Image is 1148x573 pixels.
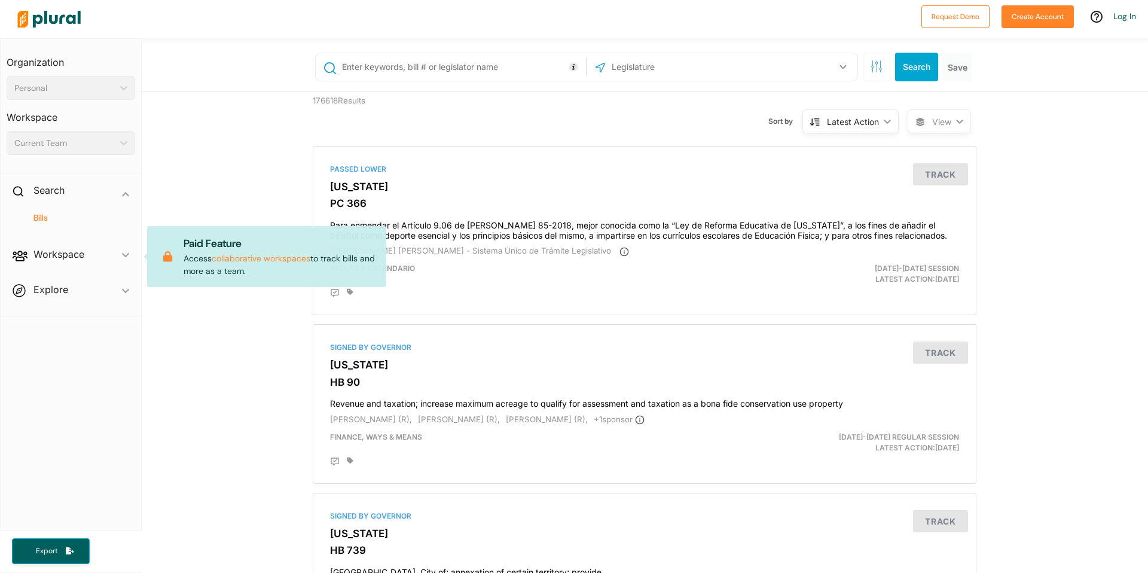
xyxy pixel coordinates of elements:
button: Track [913,510,968,532]
span: [PERSON_NAME] [PERSON_NAME] - Sistema Único de Trámite Legislativo [330,246,611,255]
span: [PERSON_NAME] (R), [330,414,412,424]
h3: HB 90 [330,376,959,388]
h3: Workspace [7,100,135,126]
h2: Search [33,184,65,197]
h3: [US_STATE] [330,528,959,540]
a: Request Demo [921,10,990,22]
button: Save [943,53,972,81]
a: Log In [1113,11,1136,22]
span: + 1 sponsor [594,414,645,424]
a: collaborative workspaces [212,253,310,264]
span: Export [28,546,66,556]
input: Legislature [610,56,738,78]
div: Signed by Governor [330,511,959,522]
button: Request Demo [921,5,990,28]
div: 176618 Results [304,92,474,137]
button: Track [913,163,968,185]
div: Personal [14,82,115,95]
p: Access to track bills and more as a team. [184,236,377,278]
div: Tooltip anchor [568,62,579,72]
div: Latest Action: [DATE] [753,263,969,285]
h3: [US_STATE] [330,359,959,371]
div: Add Position Statement [330,457,340,467]
button: Track [913,342,968,364]
button: Search [895,53,938,81]
div: Signed by Governor [330,342,959,353]
h3: Organization [7,45,135,71]
button: Create Account [1002,5,1074,28]
span: View [932,115,951,128]
a: Create Account [1002,10,1074,22]
div: Latest Action: [DATE] [753,432,969,453]
div: Current Team [14,137,115,150]
p: Paid Feature [184,236,377,251]
span: [DATE]-[DATE] Session [875,264,959,273]
span: Sort by [768,116,802,127]
h3: PC 366 [330,197,959,209]
div: Add tags [347,288,353,295]
span: [DATE]-[DATE] Regular Session [839,432,959,441]
h3: HB 739 [330,544,959,556]
h4: Para enmendar el Artículo 9.06 de [PERSON_NAME] 85-2018, mejor conocida como la “Ley de Reforma E... [330,215,959,241]
h3: [US_STATE] [330,181,959,193]
span: [PERSON_NAME] (R), [418,414,500,424]
button: Export [12,538,90,564]
div: Add tags [347,457,353,464]
div: Latest Action [827,115,879,128]
span: Search Filters [871,60,883,71]
input: Enter keywords, bill # or legislator name [341,56,583,78]
div: Passed Lower [330,164,959,175]
h4: Revenue and taxation; increase maximum acreage to qualify for assessment and taxation as a bona f... [330,393,959,409]
span: Finance, Ways & Means [330,432,422,441]
span: [PERSON_NAME] (R), [506,414,588,424]
div: Add Position Statement [330,288,340,298]
a: Bills [19,212,129,224]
